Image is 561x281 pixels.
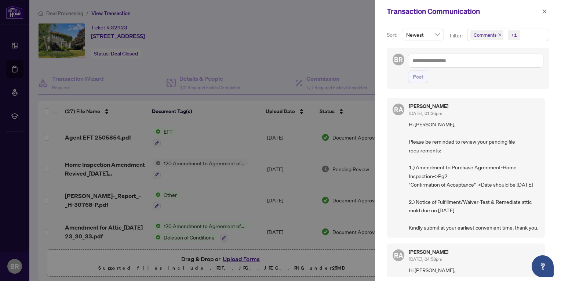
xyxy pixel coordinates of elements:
[394,104,403,115] span: RA
[474,31,496,39] span: Comments
[470,30,503,40] span: Comments
[394,250,403,260] span: RA
[532,255,554,277] button: Open asap
[409,249,448,255] h5: [PERSON_NAME]
[408,71,428,83] button: Post
[498,33,502,37] span: close
[409,104,448,109] h5: [PERSON_NAME]
[409,120,539,232] span: Hi [PERSON_NAME], Please be reminded to review your pending file requirements: 1.) Amendment to P...
[387,6,540,17] div: Transaction Communication
[511,31,517,39] div: +1
[542,9,547,14] span: close
[406,29,440,40] span: Newest
[394,54,403,65] span: BR
[387,31,399,39] p: Sort:
[450,32,464,40] p: Filter:
[409,256,442,262] span: [DATE], 04:58pm
[409,111,442,116] span: [DATE], 01:36pm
